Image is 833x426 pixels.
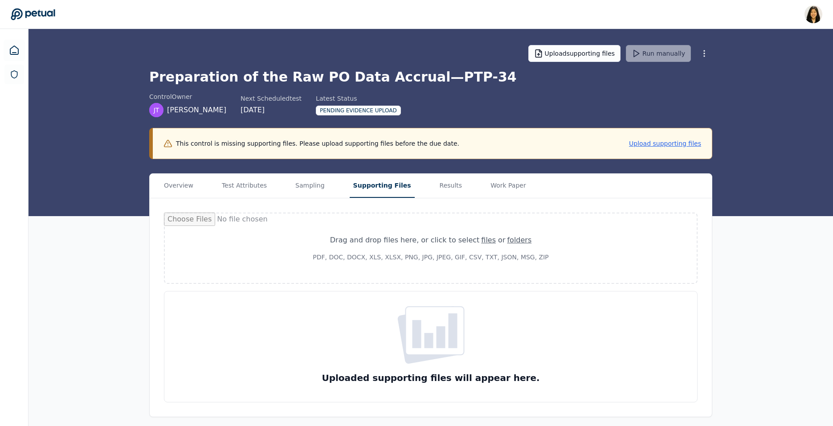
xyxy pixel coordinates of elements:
[292,174,328,198] button: Sampling
[804,5,822,23] img: Renee Park
[4,40,25,61] a: Dashboard
[218,174,270,198] button: Test Attributes
[487,174,530,198] button: Work Paper
[316,94,401,103] div: Latest Status
[626,45,691,62] button: Run manually
[176,139,459,148] p: This control is missing supporting files. Please upload supporting files before the due date.
[507,235,531,246] div: folders
[528,45,621,62] button: Uploadsupporting files
[4,65,24,84] a: SOC 1 Reports
[313,235,549,246] div: Drag and drop files here , or click to select or
[11,8,55,20] a: Go to Dashboard
[241,94,302,103] div: Next Scheduled test
[313,253,549,262] p: PDF, DOC, DOCX, XLS, XLSX, PNG, JPG, JPEG, GIF, CSV, TXT, JSON, MSG, ZIP
[696,45,712,61] button: More Options
[481,235,496,246] div: files
[436,174,466,198] button: Results
[322,372,539,384] h3: Uploaded supporting files will appear here.
[350,174,415,198] button: Supporting Files
[629,139,701,148] button: Upload supporting files
[149,69,712,85] h1: Preparation of the Raw PO Data Accrual — PTP-34
[167,105,226,115] span: [PERSON_NAME]
[241,105,302,115] div: [DATE]
[149,92,226,101] div: control Owner
[160,174,197,198] button: Overview
[316,106,401,115] div: Pending Evidence Upload
[154,106,159,115] span: JT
